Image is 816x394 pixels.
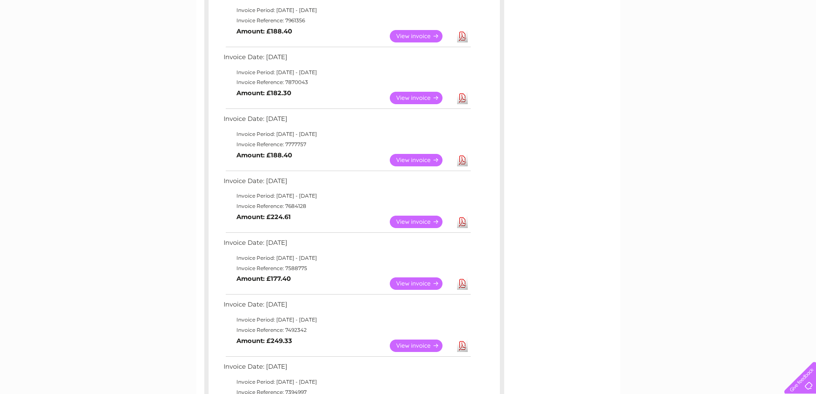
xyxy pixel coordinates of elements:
[236,27,292,35] b: Amount: £188.40
[390,277,453,290] a: View
[221,113,472,129] td: Invoice Date: [DATE]
[457,277,468,290] a: Download
[221,263,472,274] td: Invoice Reference: 7588775
[665,36,681,43] a: Water
[221,67,472,78] td: Invoice Period: [DATE] - [DATE]
[711,36,736,43] a: Telecoms
[221,201,472,211] td: Invoice Reference: 7684128
[221,253,472,263] td: Invoice Period: [DATE] - [DATE]
[221,237,472,253] td: Invoice Date: [DATE]
[457,216,468,228] a: Download
[457,30,468,42] a: Download
[390,340,453,352] a: View
[221,129,472,139] td: Invoice Period: [DATE] - [DATE]
[390,154,453,166] a: View
[221,377,472,387] td: Invoice Period: [DATE] - [DATE]
[759,36,780,43] a: Contact
[221,77,472,87] td: Invoice Reference: 7870043
[457,340,468,352] a: Download
[457,92,468,104] a: Download
[236,151,292,159] b: Amount: £188.40
[29,22,72,48] img: logo.png
[390,30,453,42] a: View
[221,315,472,325] td: Invoice Period: [DATE] - [DATE]
[221,299,472,315] td: Invoice Date: [DATE]
[236,337,292,345] b: Amount: £249.33
[741,36,754,43] a: Blog
[206,5,611,42] div: Clear Business is a trading name of Verastar Limited (registered in [GEOGRAPHIC_DATA] No. 3667643...
[687,36,705,43] a: Energy
[457,154,468,166] a: Download
[390,92,453,104] a: View
[221,175,472,191] td: Invoice Date: [DATE]
[221,15,472,26] td: Invoice Reference: 7961356
[655,4,714,15] a: 0333 014 3131
[221,325,472,335] td: Invoice Reference: 7492342
[221,51,472,67] td: Invoice Date: [DATE]
[221,5,472,15] td: Invoice Period: [DATE] - [DATE]
[221,361,472,377] td: Invoice Date: [DATE]
[788,36,808,43] a: Log out
[236,275,291,283] b: Amount: £177.40
[236,89,291,97] b: Amount: £182.30
[390,216,453,228] a: View
[236,213,291,221] b: Amount: £224.61
[221,139,472,150] td: Invoice Reference: 7777757
[221,191,472,201] td: Invoice Period: [DATE] - [DATE]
